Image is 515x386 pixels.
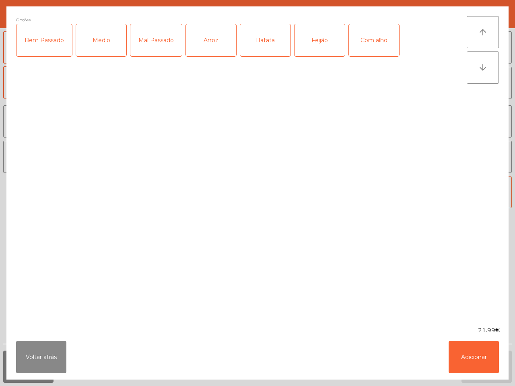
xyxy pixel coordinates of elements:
[478,27,488,37] i: arrow_upward
[449,341,499,373] button: Adicionar
[467,51,499,84] button: arrow_downward
[16,24,72,56] div: Bem Passado
[186,24,236,56] div: Arroz
[295,24,345,56] div: Feijão
[240,24,290,56] div: Batata
[467,16,499,48] button: arrow_upward
[6,326,509,335] div: 21.99€
[16,16,31,24] span: Opções
[130,24,182,56] div: Mal Passado
[16,341,66,373] button: Voltar atrás
[349,24,399,56] div: Com alho
[76,24,126,56] div: Médio
[478,63,488,72] i: arrow_downward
